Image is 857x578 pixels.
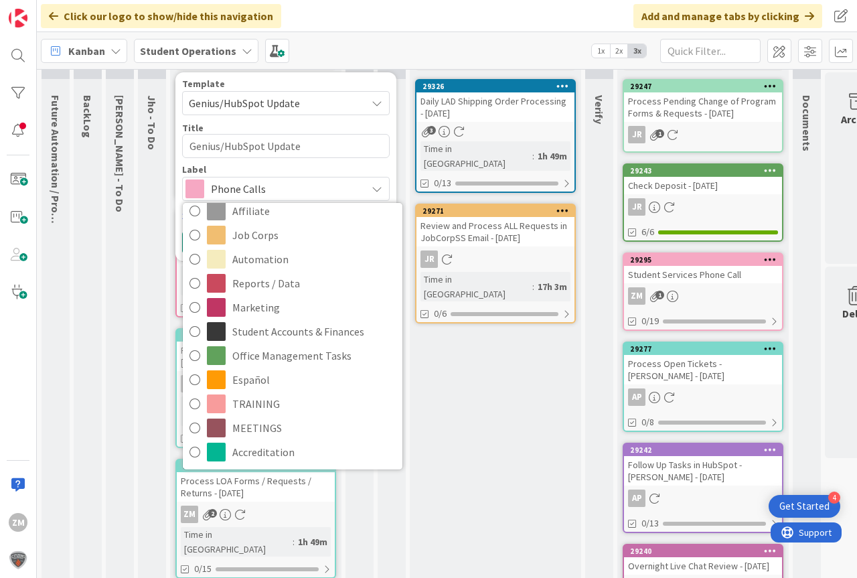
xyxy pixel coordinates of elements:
[211,179,360,198] span: Phone Calls
[181,527,293,557] div: Time in [GEOGRAPHIC_DATA]
[593,95,606,124] span: Verify
[183,199,402,223] a: Affiliate
[534,279,570,294] div: 17h 3m
[181,396,293,426] div: Time in [GEOGRAPHIC_DATA]
[232,394,396,414] span: TRAINING
[769,495,840,518] div: Open Get Started checklist, remaining modules: 4
[800,95,813,151] span: Documents
[140,44,236,58] b: Student Operations
[624,545,782,557] div: 29240
[416,80,574,92] div: 29326
[183,319,402,344] a: Student Accounts & Finances
[641,314,659,328] span: 0/19
[610,44,628,58] span: 2x
[183,440,402,464] a: Accreditation
[232,273,396,293] span: Reports / Data
[183,271,402,295] a: Reports / Data
[189,94,356,112] span: Genius/HubSpot Update
[655,291,664,299] span: 1
[183,223,402,247] a: Job Corps
[232,225,396,245] span: Job Corps
[416,205,574,246] div: 29271Review and Process ALL Requests in JobCorpSS Email - [DATE]
[628,126,645,143] div: JR
[420,141,532,171] div: Time in [GEOGRAPHIC_DATA]
[641,516,659,530] span: 0/13
[9,551,27,569] img: avatar
[624,80,782,122] div: 29247Process Pending Change of Program Forms & Requests - [DATE]
[630,255,782,265] div: 29295
[630,166,782,175] div: 29243
[182,122,204,134] label: Title
[183,392,402,416] a: TRAINING
[624,355,782,384] div: Process Open Tickets - [PERSON_NAME] - [DATE]
[779,500,830,513] div: Get Started
[194,562,212,576] span: 0/15
[177,330,335,371] div: 29336Process Open Tickets - [PERSON_NAME] - [DATE]
[434,307,447,321] span: 0/6
[145,95,159,150] span: Jho - To Do
[177,342,335,371] div: Process Open Tickets - [PERSON_NAME] - [DATE]
[534,149,570,163] div: 1h 49m
[624,266,782,283] div: Student Services Phone Call
[28,2,61,18] span: Support
[49,95,62,277] span: Future Automation / Process Building
[182,165,206,174] span: Label
[628,490,645,507] div: AP
[181,506,198,523] div: ZM
[293,534,295,549] span: :
[420,272,532,301] div: Time in [GEOGRAPHIC_DATA]
[9,9,27,27] img: Visit kanbanzone.com
[624,198,782,216] div: JR
[182,134,390,158] textarea: Genius/HubSpot Update
[624,456,782,486] div: Follow Up Tasks in HubSpot - [PERSON_NAME] - [DATE]
[624,444,782,486] div: 29242Follow Up Tasks in HubSpot - [PERSON_NAME] - [DATE]
[81,95,94,138] span: BackLog
[427,126,436,135] span: 3
[655,129,664,138] span: 1
[624,177,782,194] div: Check Deposit - [DATE]
[434,176,451,190] span: 0/13
[416,217,574,246] div: Review and Process ALL Requests in JobCorpSS Email - [DATE]
[232,418,396,438] span: MEETINGS
[624,126,782,143] div: JR
[232,442,396,462] span: Accreditation
[422,82,574,91] div: 29326
[232,370,396,390] span: Español
[416,250,574,268] div: JR
[624,92,782,122] div: Process Pending Change of Program Forms & Requests - [DATE]
[532,279,534,294] span: :
[660,39,761,63] input: Quick Filter...
[628,287,645,305] div: ZM
[422,206,574,216] div: 29271
[624,287,782,305] div: ZM
[641,415,654,429] span: 0/8
[828,492,840,504] div: 4
[630,445,782,455] div: 29242
[630,82,782,91] div: 29247
[232,201,396,221] span: Affiliate
[295,534,331,549] div: 1h 49m
[624,343,782,355] div: 29277
[232,346,396,366] span: Office Management Tasks
[183,368,402,392] a: Español
[182,79,225,88] span: Template
[592,44,610,58] span: 1x
[232,297,396,317] span: Marketing
[208,509,217,518] span: 2
[416,92,574,122] div: Daily LAD Shipping Order Processing - [DATE]
[183,344,402,368] a: Office Management Tasks
[624,80,782,92] div: 29247
[628,198,645,216] div: JR
[177,460,335,502] div: 29332Process LOA Forms / Requests / Returns - [DATE]
[232,249,396,269] span: Automation
[177,460,335,472] div: 29332
[641,225,654,239] span: 6/6
[532,149,534,163] span: :
[630,344,782,354] div: 29277
[181,266,293,295] div: Time in [GEOGRAPHIC_DATA]
[624,343,782,384] div: 29277Process Open Tickets - [PERSON_NAME] - [DATE]
[177,506,335,523] div: ZM
[113,95,127,212] span: Emilie - To Do
[177,472,335,502] div: Process LOA Forms / Requests / Returns - [DATE]
[624,254,782,266] div: 29295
